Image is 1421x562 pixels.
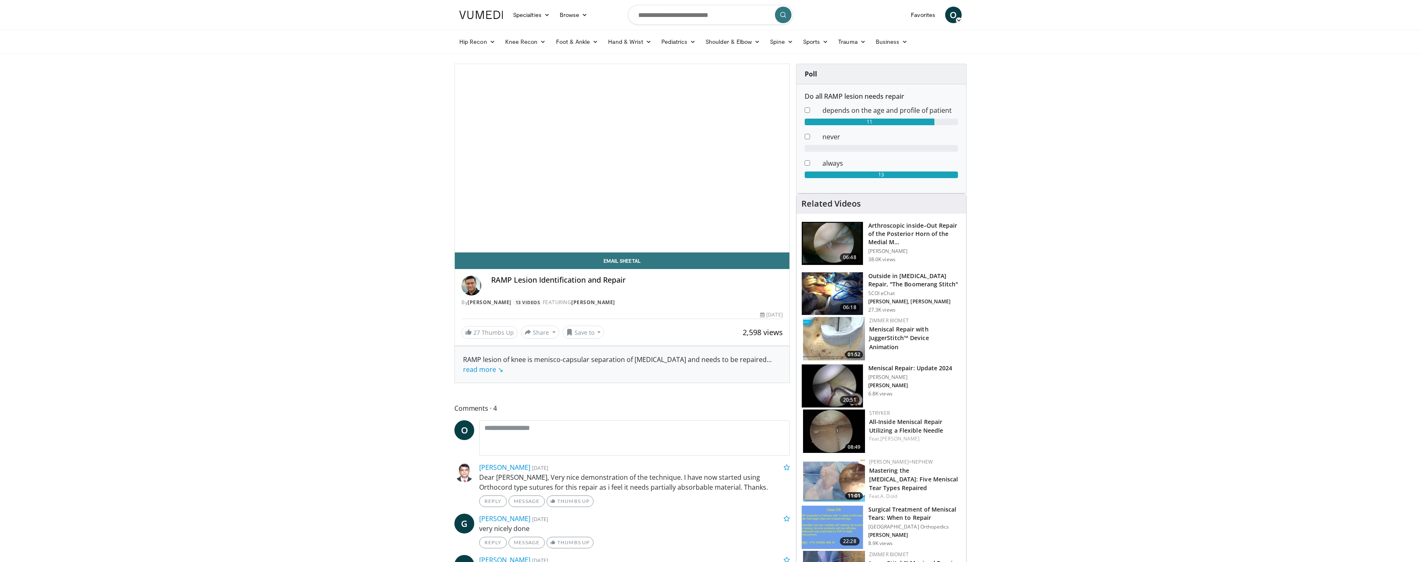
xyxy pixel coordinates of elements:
img: 50c219b3-c08f-4b6c-9bf8-c5ca6333d247.150x105_q85_crop-smart_upscale.jpg [803,317,865,360]
p: Dear [PERSON_NAME], Very nice demonstration of the technique. I have now started using Orthocord ... [479,472,790,492]
span: ... [463,355,772,374]
span: 27 [473,329,480,336]
a: [PERSON_NAME] [479,514,530,523]
a: Knee Recon [500,33,551,50]
p: [PERSON_NAME] [868,382,953,389]
h6: Do all RAMP lesion needs repair [805,93,958,100]
img: Avatar [454,462,474,482]
a: read more ↘ [463,365,503,374]
p: 38.0K views [868,256,896,263]
div: 13 [805,171,958,178]
img: 73f26c0b-5ccf-44fc-8ea3-fdebfe20c8f0.150x105_q85_crop-smart_upscale.jpg [802,506,863,549]
a: O [945,7,962,23]
div: By FEATURING [461,299,783,306]
h3: Meniscal Repair: Update 2024 [868,364,953,372]
video-js: Video Player [455,64,789,252]
a: Hand & Wrist [603,33,656,50]
a: Mastering the [MEDICAL_DATA]: Five Meniscal Tear Types Repaired [869,467,958,492]
a: Specialties [508,7,555,23]
a: 08:49 [803,410,865,453]
span: 20:51 [840,396,860,404]
strong: Poll [805,69,817,79]
a: 06:48 Arthroscopic inside–Out Repair of the Posterior Horn of the Medial M… [PERSON_NAME] 38.0K v... [801,221,961,265]
img: Vx8lr-LI9TPdNKgn5hMDoxOm1xO-1jSC.150x105_q85_crop-smart_upscale.jpg [802,272,863,315]
p: 8.9K views [868,540,893,547]
div: [DATE] [760,311,782,319]
a: Email Sheetal [455,252,789,269]
h3: Surgical Treatment of Meniscal Tears: When to Repair [868,505,961,522]
span: 11:01 [845,492,863,500]
a: 13 Videos [513,299,543,306]
span: 06:48 [840,253,860,262]
p: 27.3K views [868,307,896,313]
a: 06:18 Outside in [MEDICAL_DATA] Repair, "The Boomerang Stitch" SCOI eChat [PERSON_NAME], [PERSON_... [801,272,961,316]
dd: always [816,158,964,168]
a: Favorites [906,7,940,23]
a: Reply [479,537,507,548]
p: [PERSON_NAME] [868,248,961,255]
a: Shoulder & Elbow [701,33,765,50]
a: 27 Thumbs Up [461,326,518,339]
a: Sports [798,33,834,50]
a: Hip Recon [454,33,500,50]
a: Message [509,537,545,548]
p: very nicely done [479,524,790,533]
img: baen_1.png.150x105_q85_crop-smart_upscale.jpg [802,222,863,265]
small: [DATE] [532,464,548,472]
a: [PERSON_NAME]+Nephew [869,458,933,465]
a: 22:28 Surgical Treatment of Meniscal Tears: When to Repair [GEOGRAPHIC_DATA] Orthopedics [PERSON_... [801,505,961,549]
button: Share [521,326,559,339]
span: 01:52 [845,351,863,358]
img: Avatar [461,276,481,295]
img: 106a3a39-ec7f-4e65-a126-9a23cf1eacd5.150x105_q85_crop-smart_upscale.jpg [802,364,863,407]
a: G [454,514,474,533]
span: 22:28 [840,537,860,545]
a: A. Dold [880,493,897,500]
input: Search topics, interventions [628,5,793,25]
p: [PERSON_NAME] [868,532,961,538]
a: Spine [765,33,798,50]
h4: Related Videos [801,199,861,209]
a: Zimmer Biomet [869,317,909,324]
dd: never [816,132,964,142]
div: RAMP lesion of knee is menisco-capsular separation of [MEDICAL_DATA] and needs to be repaired [463,355,781,374]
p: [GEOGRAPHIC_DATA] Orthopedics [868,524,961,530]
h3: Outside in [MEDICAL_DATA] Repair, "The Boomerang Stitch" [868,272,961,288]
small: [DATE] [532,515,548,523]
div: 11 [805,119,934,125]
a: [PERSON_NAME] [880,435,920,442]
a: Reply [479,495,507,507]
img: VuMedi Logo [459,11,503,19]
a: Thumbs Up [547,495,593,507]
a: Business [871,33,913,50]
dd: depends on the age and profile of patient [816,105,964,115]
p: [PERSON_NAME] [868,374,953,381]
img: 1c2750b8-5e5e-4220-9de8-d61e1844207f.150x105_q85_crop-smart_upscale.jpg [803,410,865,453]
a: All-Inside Meniscal Repair Utilizing a Flexible Needle [869,418,943,434]
a: [PERSON_NAME] [479,463,530,472]
p: [PERSON_NAME], [PERSON_NAME] [868,298,961,305]
a: Pediatrics [656,33,701,50]
a: 01:52 [803,317,865,360]
button: Save to [563,326,605,339]
span: 2,598 views [743,327,783,337]
a: Meniscal Repair with JuggerStitch™ Device Animation [869,325,929,350]
a: Trauma [833,33,871,50]
a: [PERSON_NAME] [468,299,511,306]
a: Zimmer Biomet [869,551,909,558]
a: Message [509,495,545,507]
a: Thumbs Up [547,537,593,548]
div: Feat. [869,435,960,443]
a: 11:01 [803,458,865,502]
span: 08:49 [845,443,863,451]
h4: RAMP Lesion Identification and Repair [491,276,783,285]
a: 20:51 Meniscal Repair: Update 2024 [PERSON_NAME] [PERSON_NAME] 6.8K views [801,364,961,408]
div: Feat. [869,493,960,500]
p: 6.8K views [868,391,893,397]
a: O [454,420,474,440]
a: Browse [555,7,593,23]
img: 44c00b1e-3a75-4e34-bb5c-37c6caafe70b.150x105_q85_crop-smart_upscale.jpg [803,458,865,502]
p: SCOI eChat [868,290,961,297]
a: Foot & Ankle [551,33,604,50]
